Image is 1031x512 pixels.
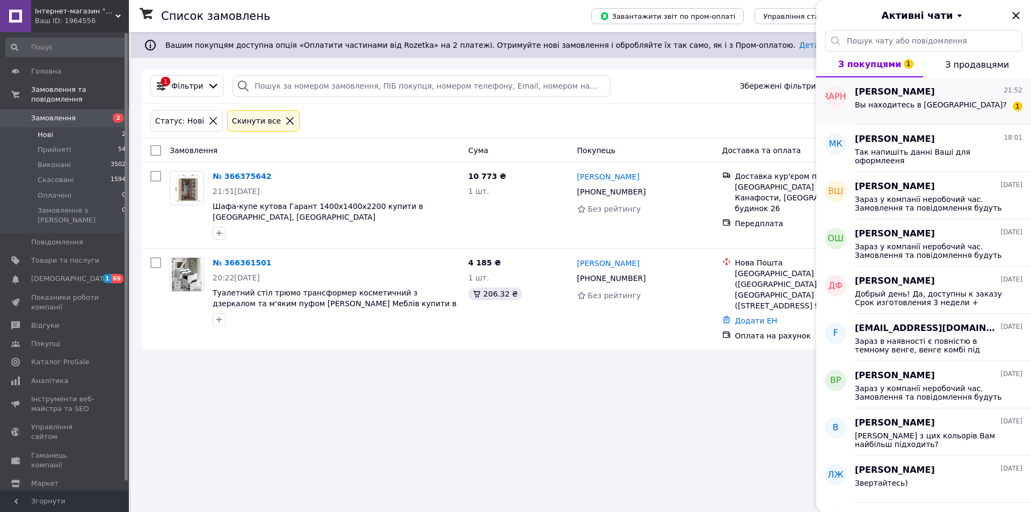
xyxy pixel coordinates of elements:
span: Добрый день! Да, доступны к заказу Срок изготовления 3 недели + несколько дней на доставку [855,290,1007,307]
span: Вы находитесь в [GEOGRAPHIC_DATA]? [855,100,1007,109]
span: f [833,327,838,340]
div: [PHONE_NUMBER] [575,184,648,199]
span: 10 773 ₴ [468,172,506,181]
span: Так напишіть данні Ваші для оформлееня [855,148,1007,165]
span: [PERSON_NAME] [855,417,935,429]
span: [PERSON_NAME] [855,133,935,146]
span: 2 [122,130,126,140]
span: Без рейтингу [588,205,641,213]
span: 69 [111,274,124,283]
span: 21:51[DATE] [213,187,260,196]
button: ВШ[PERSON_NAME][DATE]Зараз у компанії неробочий час. Замовлення та повідомлення будуть оброблені ... [816,172,1031,219]
span: [DATE] [1000,464,1022,473]
span: 18:01 [1004,133,1022,142]
span: Фільтри [171,81,203,91]
span: [PERSON_NAME] [855,275,935,287]
span: Оплачені [38,191,71,200]
h1: Список замовлень [161,10,270,23]
span: [EMAIL_ADDRESS][DOMAIN_NAME] [855,322,998,335]
span: Шафа-купе кутова Гарант 1400х1400х2200 купити в [GEOGRAPHIC_DATA], [GEOGRAPHIC_DATA] [213,202,423,221]
div: [GEOGRAPHIC_DATA] ([GEOGRAPHIC_DATA].), вул. [GEOGRAPHIC_DATA] ([STREET_ADDRESS] 97 [735,268,888,311]
input: Пошук чату або повідомлення [825,30,1022,52]
a: Туалетний стіл трюмо трансформер косметичний з дзеркалом та м'яким пуфом [PERSON_NAME] Меблів куп... [213,289,456,319]
a: Фото товару [170,257,204,292]
span: [PERSON_NAME] [855,181,935,193]
span: Активні чати [881,9,953,23]
span: Замовлення та повідомлення [31,85,129,104]
span: Нові [38,130,53,140]
span: ОШ [827,233,844,245]
button: В[PERSON_NAME][DATE][PERSON_NAME] з цих кольорів Вам найбільш підходить? [816,408,1031,456]
span: Гаманець компанії [31,451,99,470]
span: 21:52 [1004,86,1022,95]
span: Маркет [31,479,59,488]
button: ЛЖ[PERSON_NAME][DATE]Звертайтесь) [816,456,1031,503]
div: Передплата [735,218,888,229]
button: f[EMAIL_ADDRESS][DOMAIN_NAME][DATE]Зараз в наявності є повністю в темному венге, венге комбі під ... [816,314,1031,361]
a: Додати ЕН [735,316,778,325]
span: 1 шт. [468,273,489,282]
span: 1 шт. [468,187,489,196]
div: Нова Пошта [735,257,888,268]
span: 54 [118,145,126,155]
span: ВР [830,374,841,387]
img: Фото товару [170,171,204,205]
span: Аналітика [31,376,68,386]
span: Зараз в наявності є повністю в темному венге, венге комбі під замовлення. Нажаль фото фурнітури н... [855,337,1007,354]
span: [PERSON_NAME] [855,86,935,98]
span: 1594 [111,175,126,185]
span: З продавцями [945,60,1009,70]
span: Повідомлення [31,237,83,247]
span: Вашим покупцям доступна опція «Оплатити частинами від Rozetka» на 2 платежі. Отримуйте нові замов... [165,41,846,49]
span: Збережені фільтри: [740,81,818,91]
input: Пошук [5,38,127,57]
button: З покупцями1 [816,52,923,77]
span: МК [829,138,842,150]
a: № 366375642 [213,172,271,181]
span: [PERSON_NAME] з цих кольорів Вам найбільш підходить? [855,431,1007,449]
span: [DATE] [1000,181,1022,190]
button: [DEMOGRAPHIC_DATA][PERSON_NAME]21:52Вы находитесь в [GEOGRAPHIC_DATA]?1 [816,77,1031,125]
span: 1 [103,274,111,283]
span: Замовлення [170,146,217,155]
span: Зараз у компанії неробочий час. Замовлення та повідомлення будуть оброблені з 10:00 найближчого р... [855,242,1007,259]
span: Інтернет-магазин "Шафа-купе" [35,6,115,16]
span: ВШ [828,185,843,198]
div: Канафости, [GEOGRAPHIC_DATA], будинок 26 [735,192,888,214]
div: 206.32 ₴ [468,287,522,300]
span: Без рейтингу [588,291,641,300]
span: [DEMOGRAPHIC_DATA] [787,91,884,103]
span: ДФ [829,280,843,292]
span: [DATE] [1000,370,1022,379]
div: Статус: Нові [153,115,206,127]
span: Скасовані [38,175,74,185]
span: [DATE] [1000,275,1022,284]
span: З покупцями [838,59,902,69]
button: Завантажити звіт по пром-оплаті [591,8,744,24]
span: 1 [904,59,913,69]
span: [PERSON_NAME] [855,370,935,382]
a: [PERSON_NAME] [577,171,640,182]
span: Управління статусами [763,12,845,20]
button: Активні чати [846,9,1001,23]
span: Виконані [38,160,71,170]
span: Замовлення [31,113,76,123]
span: [PERSON_NAME] [855,228,935,240]
span: 1 [1013,102,1022,111]
span: 4 185 ₴ [468,258,501,267]
span: Товари та послуги [31,256,99,265]
a: Детальніше [800,41,847,49]
span: [PERSON_NAME] [855,464,935,477]
span: [DEMOGRAPHIC_DATA] [31,274,111,284]
span: Покупець [577,146,615,155]
span: В [833,422,839,434]
span: [DATE] [1000,228,1022,237]
span: Звертайтесь) [855,479,908,487]
button: Управління статусами [754,8,854,24]
button: ВР[PERSON_NAME][DATE]Зараз у компанії неробочий час. Замовлення та повідомлення будуть оброблені ... [816,361,1031,408]
button: Закрити [1010,9,1022,22]
span: Зараз у компанії неробочий час. Замовлення та повідомлення будуть оброблені з 10:00 найближчого р... [855,384,1007,401]
span: Замовлення з [PERSON_NAME] [38,206,122,225]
